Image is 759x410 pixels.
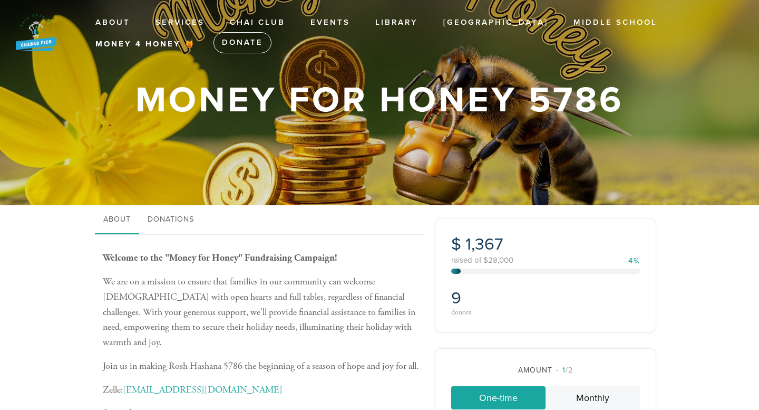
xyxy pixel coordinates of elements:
[303,13,358,33] a: Events
[546,386,640,409] a: Monthly
[103,252,337,264] b: Welcome to the "Money for Honey" Fundraising Campaign!
[451,386,546,409] a: One-time
[566,13,665,33] a: Middle School
[451,309,542,316] div: donors
[451,234,461,254] span: $
[103,274,419,350] p: We are on a mission to ensure that families in our community can welcome [DEMOGRAPHIC_DATA] with ...
[103,383,419,398] p: Zelle:
[451,256,640,264] div: raised of $28,000
[123,384,283,396] a: [EMAIL_ADDRESS][DOMAIN_NAME]
[367,13,426,33] a: Library
[435,13,556,33] a: [GEOGRAPHIC_DATA]
[16,13,56,51] img: New%20BB%20Logo_0.png
[465,234,503,254] span: 1,367
[628,258,640,265] div: 4%
[135,83,624,118] h1: Money for Honey 5786
[213,32,271,53] a: Donate
[451,365,640,376] div: Amount
[87,34,204,54] a: Money 4 Honey 🍯
[556,366,573,375] span: /2
[95,205,139,235] a: About
[103,359,419,374] p: Join us in making Rosh Hashana 5786 the beginning of a season of hope and joy for all.
[139,205,202,235] a: Donations
[148,13,212,33] a: Services
[87,13,138,33] a: About
[222,13,293,33] a: Chai Club
[562,366,566,375] span: 1
[451,288,542,308] h2: 9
